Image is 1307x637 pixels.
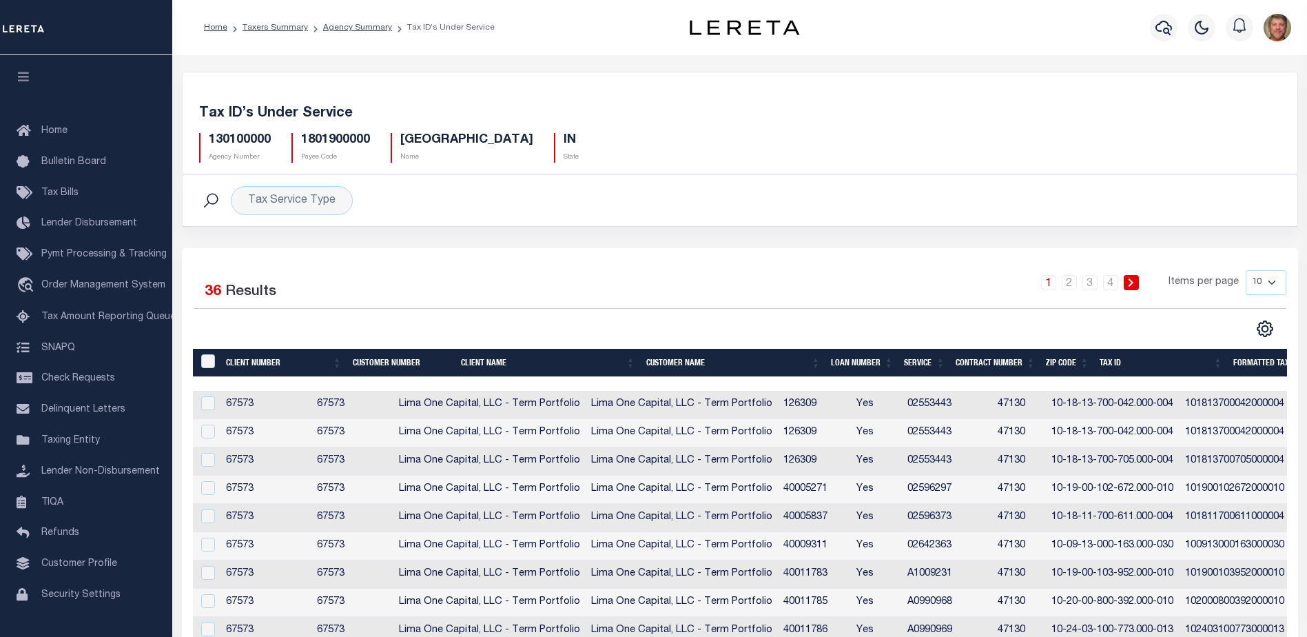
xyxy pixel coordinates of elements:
span: Refunds [41,528,79,538]
span: Pymt Processing & Tracking [41,250,167,259]
td: Lima One Capital, LLC - Term Portfolio [586,504,778,532]
h5: 1801900000 [301,133,370,148]
th: Loan Number: activate to sort column ascending [825,349,898,377]
td: 10-19-00-102-672.000-010 [1046,476,1180,504]
h5: 130100000 [209,133,271,148]
td: 40011783 [778,560,851,589]
a: Agency Summary [323,23,392,32]
div: Tax Service Type [231,186,353,215]
a: Taxers Summary [243,23,308,32]
td: Lima One Capital, LLC - Term Portfolio [586,447,778,476]
th: Customer Number [347,349,456,377]
span: Taxing Entity [41,436,100,445]
td: 100913000163000030 [1180,532,1290,560]
td: Lima One Capital, LLC - Term Portfolio [586,419,778,447]
th: Tax ID: activate to sort column ascending [1094,349,1228,377]
td: 02553443 [902,419,992,447]
td: 67573 [311,589,393,617]
td: 47130 [992,504,1046,532]
th: &nbsp; [193,349,221,377]
td: 10-19-00-103-952.000-010 [1046,560,1180,589]
p: Payee Code [301,152,370,163]
td: A0990968 [902,589,992,617]
td: Lima One Capital, LLC - Term Portfolio [393,532,586,560]
td: 101900103952000010 [1180,560,1290,589]
td: 101900102672000010 [1180,476,1290,504]
td: Lima One Capital, LLC - Term Portfolio [393,504,586,532]
td: 40005271 [778,476,851,504]
td: 67573 [311,504,393,532]
td: 47130 [992,560,1046,589]
td: Lima One Capital, LLC - Term Portfolio [393,560,586,589]
span: TIQA [41,497,63,507]
td: 67573 [311,476,393,504]
span: Tax Bills [41,188,79,198]
td: 101813700042000004 [1180,391,1290,419]
th: Customer Name: activate to sort column ascending [641,349,826,377]
span: SNAPQ [41,343,75,352]
span: Bulletin Board [41,157,106,167]
td: 67573 [220,391,311,419]
th: Service: activate to sort column ascending [898,349,950,377]
td: 101813700705000004 [1180,447,1290,476]
td: 02642363 [902,532,992,560]
td: Yes [851,532,902,560]
td: 10-09-13-000-163.000-030 [1046,532,1180,560]
label: Results [225,281,276,303]
td: 02553443 [902,447,992,476]
td: 101813700042000004 [1180,419,1290,447]
span: Order Management System [41,281,165,290]
p: Agency Number [209,152,271,163]
p: Name [400,152,533,163]
a: 2 [1062,275,1077,290]
td: 67573 [311,560,393,589]
td: Yes [851,504,902,532]
td: 67573 [311,419,393,447]
td: Yes [851,560,902,589]
td: 67573 [311,532,393,560]
span: Tax Amount Reporting Queue [41,312,176,322]
h5: [GEOGRAPHIC_DATA] [400,133,533,148]
td: 67573 [220,560,311,589]
p: State [564,152,579,163]
a: Home [204,23,227,32]
td: 10-20-00-800-392.000-010 [1046,589,1180,617]
td: 101811700611000004 [1180,504,1290,532]
th: Client Name: activate to sort column ascending [455,349,640,377]
td: 10-18-11-700-611.000-004 [1046,504,1180,532]
i: travel_explore [17,277,39,295]
td: Lima One Capital, LLC - Term Portfolio [586,391,778,419]
th: Contract Number: activate to sort column ascending [950,349,1040,377]
span: Home [41,126,68,136]
td: Yes [851,589,902,617]
td: 126309 [778,391,851,419]
td: 40011785 [778,589,851,617]
td: 47130 [992,447,1046,476]
td: 10-18-13-700-042.000-004 [1046,391,1180,419]
th: Client Number: activate to sort column ascending [220,349,347,377]
td: 126309 [778,447,851,476]
td: 47130 [992,532,1046,560]
td: Yes [851,391,902,419]
td: 67573 [311,391,393,419]
span: Customer Profile [41,559,117,569]
td: 47130 [992,476,1046,504]
td: 67573 [220,476,311,504]
td: 126309 [778,419,851,447]
td: 47130 [992,391,1046,419]
td: 40005837 [778,504,851,532]
td: 10-18-13-700-042.000-004 [1046,419,1180,447]
td: 67573 [220,589,311,617]
td: Lima One Capital, LLC - Term Portfolio [393,447,586,476]
h5: IN [564,133,579,148]
td: Yes [851,447,902,476]
td: 67573 [220,447,311,476]
td: Lima One Capital, LLC - Term Portfolio [586,532,778,560]
td: 47130 [992,589,1046,617]
td: Yes [851,476,902,504]
th: Zip Code: activate to sort column ascending [1040,349,1094,377]
td: 02596373 [902,504,992,532]
td: Lima One Capital, LLC - Term Portfolio [393,476,586,504]
td: 102000800392000010 [1180,589,1290,617]
li: Tax ID’s Under Service [392,21,495,34]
